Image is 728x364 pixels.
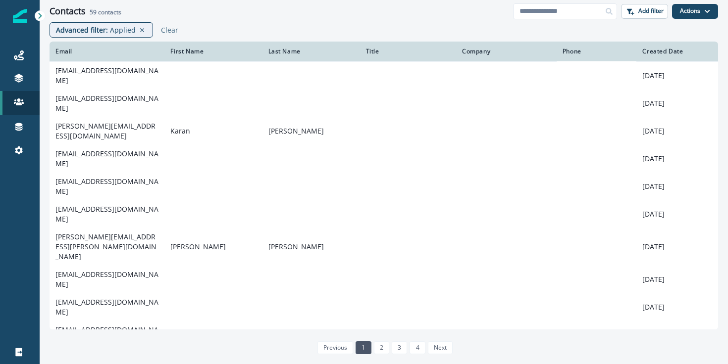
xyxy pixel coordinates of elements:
[50,293,718,321] a: [EMAIL_ADDRESS][DOMAIN_NAME][DATE]
[50,266,718,293] a: [EMAIL_ADDRESS][DOMAIN_NAME][DATE]
[13,9,27,23] img: Inflection
[374,341,389,354] a: Page 2
[90,8,97,16] span: 59
[50,200,718,228] a: [EMAIL_ADDRESS][DOMAIN_NAME][DATE]
[642,154,712,164] p: [DATE]
[170,47,256,55] div: First Name
[642,126,712,136] p: [DATE]
[50,117,718,145] a: [PERSON_NAME][EMAIL_ADDRESS][DOMAIN_NAME]Karan[PERSON_NAME][DATE]
[642,71,712,81] p: [DATE]
[50,173,164,200] td: [EMAIL_ADDRESS][DOMAIN_NAME]
[672,4,718,19] button: Actions
[642,302,712,312] p: [DATE]
[50,173,718,200] a: [EMAIL_ADDRESS][DOMAIN_NAME][DATE]
[50,228,164,266] td: [PERSON_NAME][EMAIL_ADDRESS][PERSON_NAME][DOMAIN_NAME]
[642,47,712,55] div: Created Date
[55,47,158,55] div: Email
[157,25,178,35] button: Clear
[90,9,121,16] h2: contacts
[462,47,551,55] div: Company
[642,98,712,108] p: [DATE]
[563,47,630,55] div: Phone
[164,228,262,266] td: [PERSON_NAME]
[392,341,407,354] a: Page 3
[410,341,425,354] a: Page 4
[50,90,164,117] td: [EMAIL_ADDRESS][DOMAIN_NAME]
[642,242,712,252] p: [DATE]
[110,25,136,35] p: Applied
[262,117,360,145] td: [PERSON_NAME]
[50,61,718,90] a: [EMAIL_ADDRESS][DOMAIN_NAME][DATE]
[642,182,712,191] p: [DATE]
[164,117,262,145] td: Karan
[642,209,712,219] p: [DATE]
[50,145,718,173] a: [EMAIL_ADDRESS][DOMAIN_NAME][DATE]
[50,61,164,90] td: [EMAIL_ADDRESS][DOMAIN_NAME]
[642,274,712,284] p: [DATE]
[50,117,164,145] td: [PERSON_NAME][EMAIL_ADDRESS][DOMAIN_NAME]
[621,4,668,19] button: Add filter
[50,321,164,349] td: [EMAIL_ADDRESS][DOMAIN_NAME]
[262,228,360,266] td: [PERSON_NAME]
[268,47,354,55] div: Last Name
[366,47,450,55] div: Title
[50,6,86,17] h1: Contacts
[50,266,164,293] td: [EMAIL_ADDRESS][DOMAIN_NAME]
[50,90,718,117] a: [EMAIL_ADDRESS][DOMAIN_NAME][DATE]
[50,321,718,349] a: [EMAIL_ADDRESS][DOMAIN_NAME][DATE]
[50,293,164,321] td: [EMAIL_ADDRESS][DOMAIN_NAME]
[428,341,453,354] a: Next page
[161,25,178,35] p: Clear
[50,22,153,38] div: Advanced filter: Applied
[638,7,664,14] p: Add filter
[50,200,164,228] td: [EMAIL_ADDRESS][DOMAIN_NAME]
[356,341,371,354] a: Page 1 is your current page
[56,25,108,35] p: Advanced filter :
[50,145,164,173] td: [EMAIL_ADDRESS][DOMAIN_NAME]
[50,228,718,266] a: [PERSON_NAME][EMAIL_ADDRESS][PERSON_NAME][DOMAIN_NAME][PERSON_NAME][PERSON_NAME][DATE]
[315,341,453,354] ul: Pagination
